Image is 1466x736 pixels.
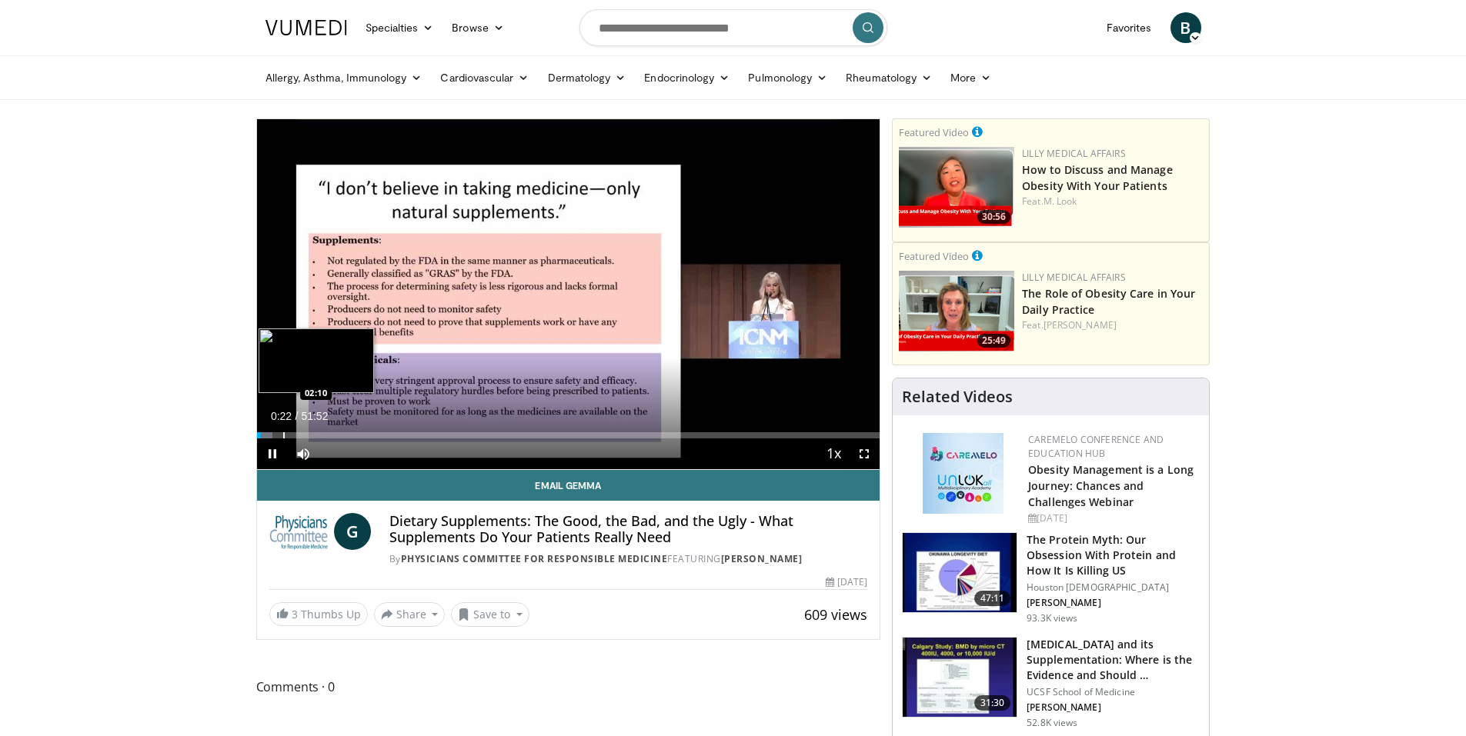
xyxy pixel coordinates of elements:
[265,20,347,35] img: VuMedi Logo
[1044,318,1117,331] a: [PERSON_NAME]
[977,210,1010,224] span: 30:56
[374,602,446,627] button: Share
[334,513,371,550] a: G
[539,62,636,93] a: Dermatology
[301,410,328,422] span: 51:52
[1022,147,1126,160] a: Lilly Medical Affairs
[442,12,513,43] a: Browse
[1044,195,1077,208] a: M. Look
[902,532,1200,624] a: 47:11 The Protein Myth: Our Obsession With Protein and How It Is Killing US Houston [DEMOGRAPHIC_...
[1027,532,1200,578] h3: The Protein Myth: Our Obsession With Protein and How It Is Killing US
[1028,433,1164,460] a: CaReMeLO Conference and Education Hub
[899,249,969,263] small: Featured Video
[899,125,969,139] small: Featured Video
[941,62,1000,93] a: More
[1027,597,1200,609] p: [PERSON_NAME]
[579,9,887,46] input: Search topics, interventions
[257,432,880,438] div: Progress Bar
[899,147,1014,228] a: 30:56
[296,410,299,422] span: /
[826,575,867,589] div: [DATE]
[288,438,319,469] button: Mute
[974,591,1011,606] span: 47:11
[431,62,538,93] a: Cardiovascular
[902,637,1200,729] a: 31:30 [MEDICAL_DATA] and its Supplementation: Where is the Evidence and Should … UCSF School of M...
[389,513,867,546] h4: Dietary Supplements: The Good, the Bad, and the Ugly - What Supplements Do Your Patients Really Need
[739,62,837,93] a: Pulmonology
[1027,717,1077,729] p: 52.8K views
[269,513,328,550] img: Physicians Committee for Responsible Medicine
[899,271,1014,351] a: 25:49
[902,388,1013,406] h4: Related Videos
[1170,12,1201,43] a: B
[1022,195,1203,208] div: Feat.
[257,119,880,470] video-js: Video Player
[256,677,881,697] span: Comments 0
[903,533,1017,613] img: b7b8b05e-5021-418b-a89a-60a270e7cf82.150x105_q85_crop-smart_upscale.jpg
[804,605,867,624] span: 609 views
[257,470,880,501] a: Email Gemma
[356,12,443,43] a: Specialties
[257,438,288,469] button: Pause
[1022,286,1195,317] a: The Role of Obesity Care in Your Daily Practice
[1027,612,1077,624] p: 93.3K views
[451,602,529,627] button: Save to
[849,438,880,469] button: Fullscreen
[635,62,739,93] a: Endocrinology
[974,695,1011,711] span: 31:30
[389,552,867,566] div: By FEATURING
[1027,637,1200,683] h3: [MEDICAL_DATA] and its Supplementation: Where is the Evidence and Should …
[1097,12,1161,43] a: Favorites
[1022,162,1173,193] a: How to Discuss and Manage Obesity With Your Patients
[1022,271,1126,284] a: Lilly Medical Affairs
[903,638,1017,718] img: 4bb25b40-905e-443e-8e37-83f056f6e86e.150x105_q85_crop-smart_upscale.jpg
[1027,686,1200,698] p: UCSF School of Medicine
[721,552,803,565] a: [PERSON_NAME]
[1022,318,1203,332] div: Feat.
[259,328,374,393] img: image.jpeg
[818,438,849,469] button: Playback Rate
[269,602,368,626] a: 3 Thumbs Up
[977,334,1010,348] span: 25:49
[271,410,292,422] span: 0:22
[1028,462,1194,509] a: Obesity Management is a Long Journey: Chances and Challenges Webinar
[292,607,298,621] span: 3
[899,271,1014,351] img: e1208b6b-349f-4914-9dd7-f97803bdbf1d.png.150x105_q85_crop-smart_upscale.png
[401,552,668,565] a: Physicians Committee for Responsible Medicine
[1027,701,1200,714] p: [PERSON_NAME]
[1027,581,1200,594] p: Houston [DEMOGRAPHIC_DATA]
[256,62,432,93] a: Allergy, Asthma, Immunology
[1028,511,1197,525] div: [DATE]
[899,147,1014,228] img: c98a6a29-1ea0-4bd5-8cf5-4d1e188984a7.png.150x105_q85_crop-smart_upscale.png
[923,433,1003,514] img: 45df64a9-a6de-482c-8a90-ada250f7980c.png.150x105_q85_autocrop_double_scale_upscale_version-0.2.jpg
[837,62,941,93] a: Rheumatology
